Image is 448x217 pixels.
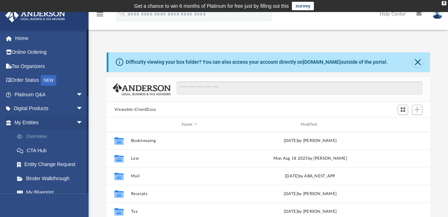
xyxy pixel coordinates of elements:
[251,191,369,197] div: [DATE] by [PERSON_NAME]
[76,102,90,116] span: arrow_drop_down
[5,73,94,88] a: Order StatusNEW
[126,58,388,66] div: Difficulty viewing your box folder? You can also access your account directly on outside of the p...
[5,59,94,73] a: Tax Organizers
[5,102,94,116] a: Digital Productsarrow_drop_down
[76,87,90,102] span: arrow_drop_down
[303,59,341,65] a: [DOMAIN_NAME]
[251,138,369,144] div: [DATE] by [PERSON_NAME]
[413,57,423,67] button: Close
[292,2,314,10] a: survey
[118,10,126,17] i: search
[5,87,94,102] a: Platinum Q&Aarrow_drop_down
[442,1,446,5] div: close
[131,156,248,161] button: Law
[134,2,289,10] div: Get a chance to win 6 months of Platinum for free just by filling out this
[96,13,104,18] a: menu
[10,143,94,158] a: CTA Hub
[130,121,248,128] div: Name
[5,115,94,130] a: My Entitiesarrow_drop_down
[131,192,248,196] button: Receipts
[41,75,56,86] div: NEW
[398,105,408,115] button: Switch to Grid View
[432,9,443,19] img: User Pic
[131,174,248,178] button: Mail
[110,121,127,128] div: id
[251,155,369,162] div: Mon Aug 18 2025 by [PERSON_NAME]
[96,10,104,18] i: menu
[10,130,94,144] a: Overview
[5,45,94,59] a: Online Ordering
[412,105,423,115] button: Add
[251,173,369,179] div: [DATE] by ABA_NEST_APP
[131,209,248,214] button: Tax
[251,209,369,215] div: [DATE] by [PERSON_NAME]
[5,31,94,45] a: Home
[177,81,422,95] input: Search files and folders
[10,185,90,200] a: My Blueprint
[10,158,94,172] a: Entity Change Request
[114,107,156,113] button: Viewable-ClientDocs
[3,8,67,22] img: Anderson Advisors Platinum Portal
[251,121,369,128] div: Modified
[131,138,248,143] button: Bookkeeping
[76,115,90,130] span: arrow_drop_down
[10,171,94,185] a: Binder Walkthrough
[372,121,421,128] div: id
